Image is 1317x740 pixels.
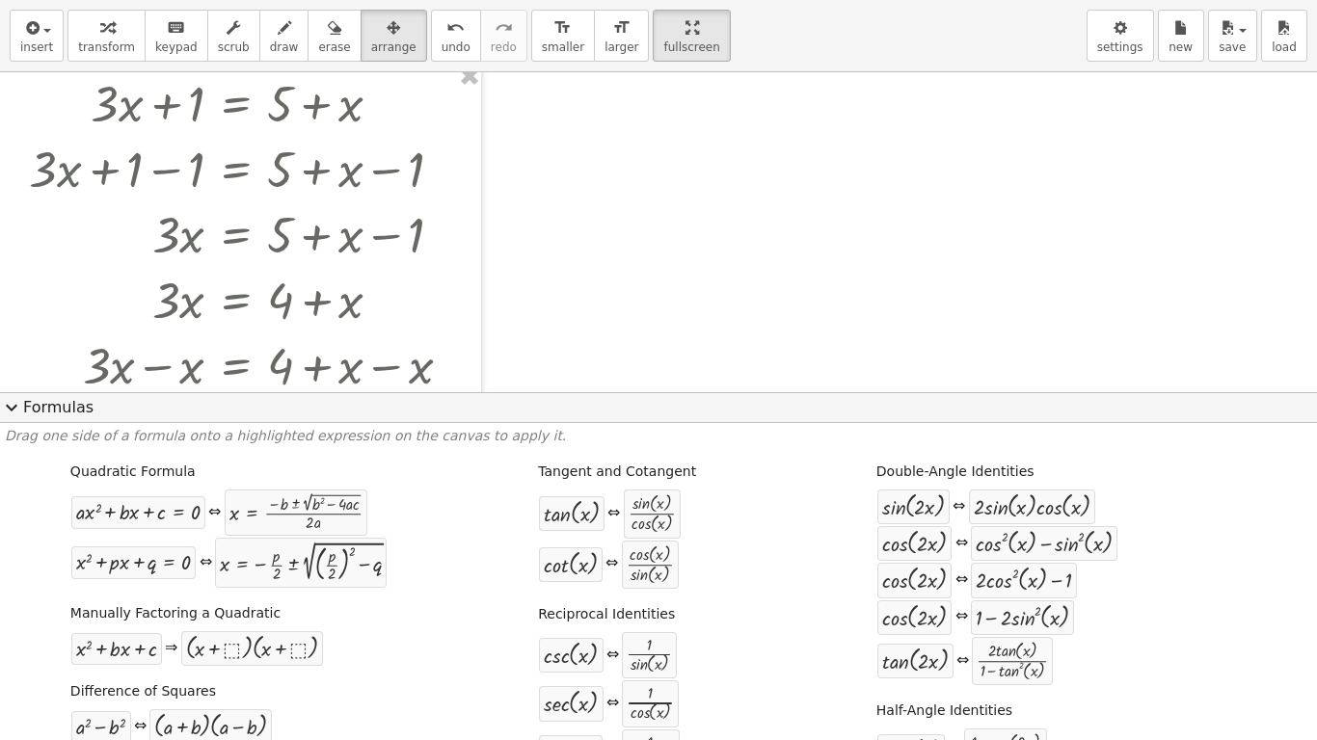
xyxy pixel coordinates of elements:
[20,40,53,54] span: insert
[1087,10,1154,62] button: settings
[531,10,595,62] button: format_sizesmaller
[259,10,309,62] button: draw
[956,650,969,673] div: ⇔
[538,605,675,624] label: Reciprocal Identities
[155,40,198,54] span: keypad
[542,40,584,54] span: smaller
[67,10,146,62] button: transform
[653,10,730,62] button: fullscreen
[1158,10,1204,62] button: new
[70,462,196,482] label: Quadratic Formula
[605,553,618,575] div: ⇔
[218,40,250,54] span: scrub
[5,427,1312,446] p: Drag one side of a formula onto a highlighted expression on the canvas to apply it.
[594,10,649,62] button: format_sizelarger
[480,10,527,62] button: redoredo
[318,40,350,54] span: erase
[371,40,417,54] span: arrange
[607,503,620,525] div: ⇔
[1272,40,1297,54] span: load
[200,552,212,574] div: ⇔
[876,701,1012,721] label: Half-Angle Identities
[491,40,517,54] span: redo
[145,10,208,62] button: keyboardkeypad
[10,10,64,62] button: insert
[446,16,465,40] i: undo
[606,645,619,667] div: ⇔
[308,10,361,62] button: erase
[955,606,968,628] div: ⇔
[605,40,638,54] span: larger
[495,16,513,40] i: redo
[612,16,631,40] i: format_size
[1261,10,1307,62] button: load
[663,40,719,54] span: fullscreen
[955,533,968,555] div: ⇔
[1208,10,1257,62] button: save
[134,716,147,738] div: ⇔
[70,682,216,701] label: Difference of Squares
[538,462,696,482] label: Tangent and Cotangent
[606,693,619,715] div: ⇔
[953,496,965,518] div: ⇔
[167,16,185,40] i: keyboard
[70,604,281,623] label: Manually Factoring a Quadratic
[1169,40,1193,54] span: new
[207,10,260,62] button: scrub
[431,10,481,62] button: undoundo
[208,502,221,524] div: ⇔
[78,40,135,54] span: transform
[1219,40,1246,54] span: save
[270,40,299,54] span: draw
[361,10,427,62] button: arrange
[876,462,1035,482] label: Double-Angle Identities
[553,16,572,40] i: format_size
[165,638,177,660] div: ⇒
[442,40,470,54] span: undo
[1097,40,1143,54] span: settings
[955,569,968,592] div: ⇔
